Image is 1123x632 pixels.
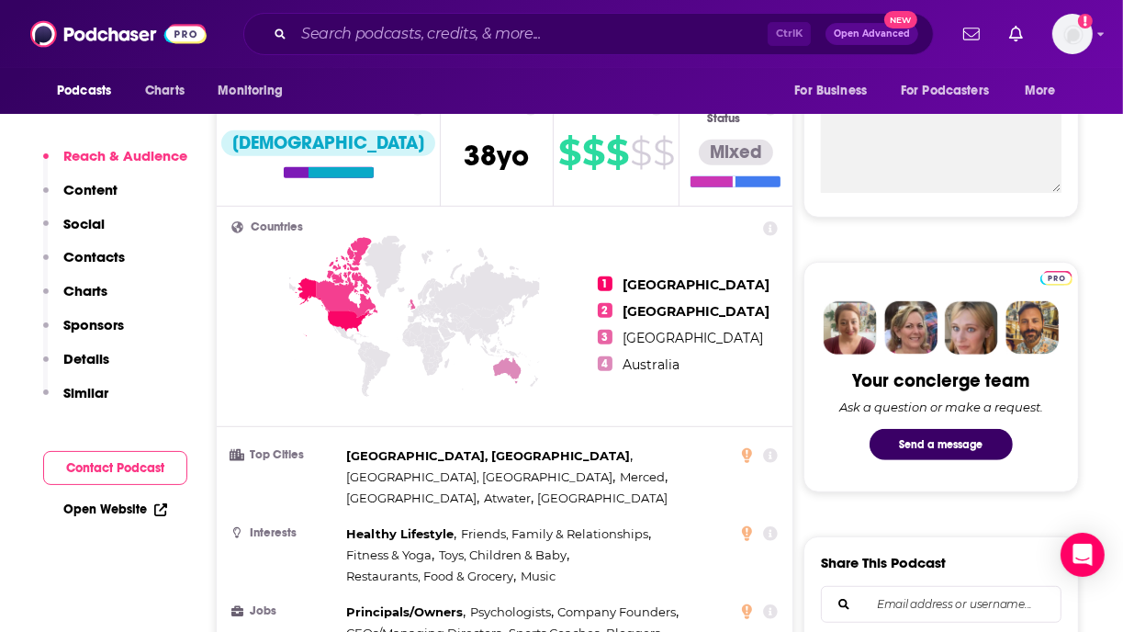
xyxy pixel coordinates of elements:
span: , [346,488,479,509]
h3: Share This Podcast [821,554,946,571]
button: Send a message [870,429,1013,460]
button: Content [43,181,118,215]
span: Monitoring [218,78,283,104]
img: Jon Profile [1005,301,1059,355]
div: Search podcasts, credits, & more... [243,13,934,55]
span: 3 [598,330,612,344]
span: Podcasts [57,78,111,104]
div: [DEMOGRAPHIC_DATA] [221,130,435,156]
p: Contacts [63,248,125,265]
span: $ [653,138,674,167]
img: Podchaser Pro [1040,271,1072,286]
span: $ [558,138,580,167]
span: Ctrl K [768,22,811,46]
span: Open Advanced [834,29,910,39]
button: open menu [44,73,135,108]
span: Parental Status [707,101,759,125]
span: , [558,602,679,623]
span: [GEOGRAPHIC_DATA] [346,491,477,505]
span: [GEOGRAPHIC_DATA] [623,303,770,320]
p: Reach & Audience [63,147,187,164]
button: Social [43,215,105,249]
span: , [470,602,554,623]
span: More [1025,78,1056,104]
span: 2 [598,303,612,318]
span: Australia [623,356,680,373]
span: , [346,566,516,587]
span: , [346,545,434,566]
span: Friends, Family & Relationships [461,526,648,541]
a: Pro website [1040,268,1072,286]
span: New [884,11,917,28]
button: open menu [889,73,1016,108]
span: Company Founders [558,604,677,619]
span: 4 [598,356,612,371]
span: Psychologists [470,604,551,619]
div: Mixed [699,140,773,165]
img: Barbara Profile [884,301,938,355]
span: Logged in as Ashley_Beenen [1052,14,1093,54]
span: Music [521,569,556,583]
span: For Podcasters [901,78,989,104]
button: open menu [781,73,890,108]
span: , [620,467,668,488]
button: open menu [205,73,307,108]
span: $ [606,138,628,167]
span: Restaurants, Food & Grocery [346,569,513,583]
span: Atwater [484,491,531,505]
span: Toys, Children & Baby [439,547,567,562]
button: Contacts [43,248,125,282]
img: Sydney Profile [824,301,877,355]
span: Fitness & Yoga [346,547,432,562]
button: Details [43,350,109,384]
span: [GEOGRAPHIC_DATA], [GEOGRAPHIC_DATA] [346,469,612,484]
span: , [346,446,633,467]
span: , [346,467,615,488]
span: , [346,524,456,545]
div: Open Intercom Messenger [1061,533,1105,577]
div: Your concierge team [853,369,1030,392]
a: Show notifications dropdown [956,18,987,50]
input: Search podcasts, credits, & more... [294,19,768,49]
button: Open AdvancedNew [825,23,918,45]
p: Social [63,215,105,232]
span: [GEOGRAPHIC_DATA] [623,276,770,293]
span: , [346,602,466,623]
img: Jules Profile [945,301,998,355]
a: Open Website [63,502,167,517]
h3: Interests [231,527,339,539]
p: Sponsors [63,316,124,333]
div: Search followers [821,586,1061,623]
button: Similar [43,384,108,418]
div: Ask a question or make a request. [839,400,1043,414]
a: Charts [133,73,196,108]
h3: Top Cities [231,449,339,461]
span: 38 yo [465,138,530,174]
span: Countries [251,221,303,233]
span: Principals/Owners [346,604,463,619]
p: Content [63,181,118,198]
button: Charts [43,282,107,316]
span: 1 [598,276,612,291]
svg: Add a profile image [1078,14,1093,28]
span: [GEOGRAPHIC_DATA], [GEOGRAPHIC_DATA] [346,448,630,463]
img: Podchaser - Follow, Share and Rate Podcasts [30,17,207,51]
button: Sponsors [43,316,124,350]
button: open menu [1012,73,1079,108]
button: Reach & Audience [43,147,187,181]
button: Contact Podcast [43,451,187,485]
span: Healthy Lifestyle [346,526,454,541]
p: Charts [63,282,107,299]
span: , [461,524,651,545]
p: Details [63,350,109,367]
a: Show notifications dropdown [1002,18,1030,50]
input: Email address or username... [837,587,1046,622]
h3: Jobs [231,605,339,617]
span: Merced [620,469,665,484]
span: , [484,488,533,509]
img: User Profile [1052,14,1093,54]
span: $ [582,138,604,167]
span: [GEOGRAPHIC_DATA] [538,491,668,505]
span: [GEOGRAPHIC_DATA] [623,330,764,346]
